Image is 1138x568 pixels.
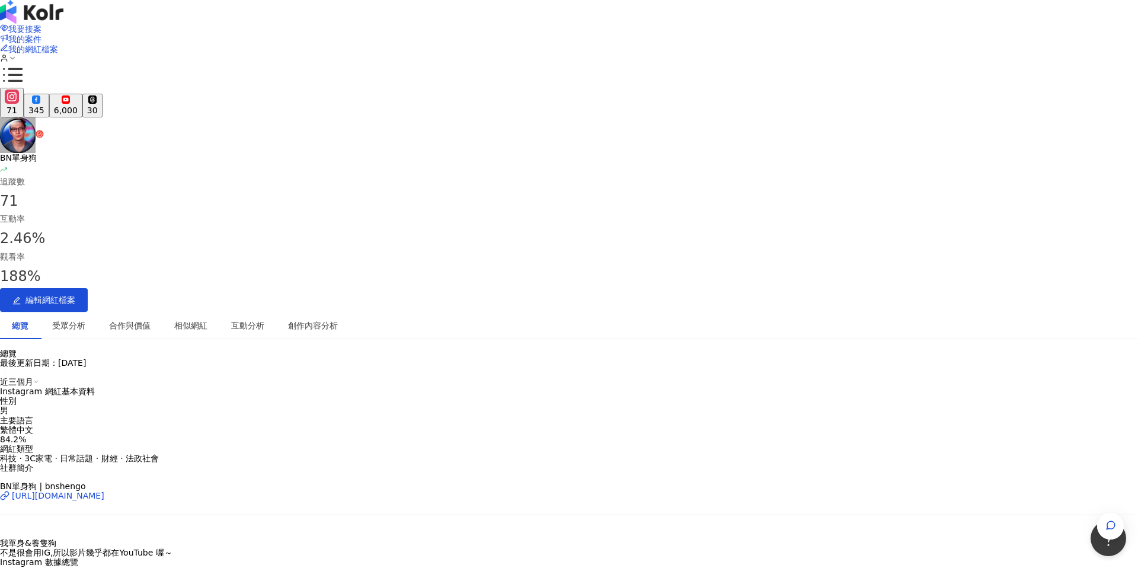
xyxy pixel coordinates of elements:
[109,319,151,332] div: 合作與價值
[49,94,82,117] button: 6,000
[82,94,103,117] button: 30
[24,94,49,117] button: 345
[288,319,338,332] div: 創作內容分析
[174,319,207,332] div: 相似網紅
[87,106,98,115] div: 30
[231,319,264,332] div: 互動分析
[8,34,41,44] span: 我的案件
[8,24,41,34] span: 我要接案
[8,44,58,54] span: 我的網紅檔案
[1091,521,1126,556] iframe: Help Scout Beacon - Open
[28,106,44,115] div: 345
[25,295,75,305] span: 編輯網紅檔案
[12,319,28,332] div: 總覽
[12,296,21,305] span: edit
[52,319,85,332] div: 受眾分析
[5,106,19,115] div: 71
[12,491,104,500] div: [URL][DOMAIN_NAME]
[54,106,78,115] div: 6,000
